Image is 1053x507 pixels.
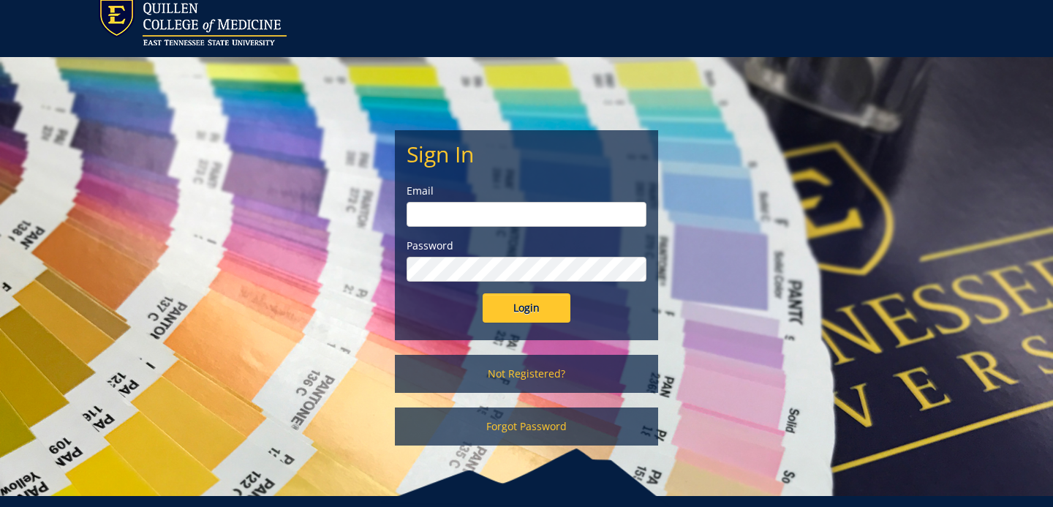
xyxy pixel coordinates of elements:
[407,184,646,198] label: Email
[407,239,646,253] label: Password
[483,293,570,323] input: Login
[407,142,646,166] h2: Sign In
[395,408,658,446] a: Forgot Password
[395,355,658,393] a: Not Registered?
